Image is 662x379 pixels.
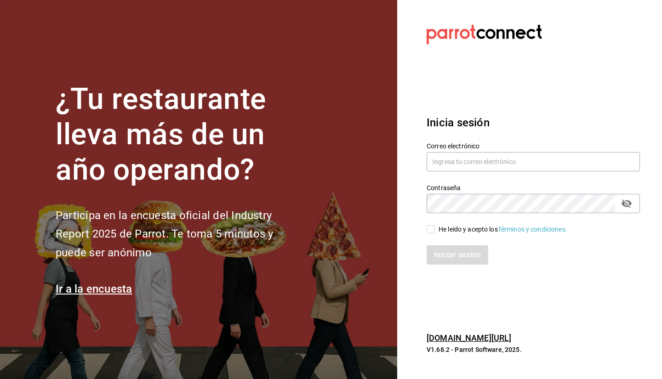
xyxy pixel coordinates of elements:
h3: Inicia sesión [427,114,640,131]
label: Correo electrónico [427,143,640,149]
button: passwordField [619,196,634,211]
a: Ir a la encuesta [56,283,132,295]
p: V1.68.2 - Parrot Software, 2025. [427,345,640,354]
input: Ingresa tu correo electrónico [427,152,640,171]
a: [DOMAIN_NAME][URL] [427,333,511,343]
a: Términos y condiciones. [498,226,567,233]
label: Contraseña [427,185,640,191]
h2: Participa en la encuesta oficial del Industry Report 2025 de Parrot. Te toma 5 minutos y puede se... [56,206,304,262]
h1: ¿Tu restaurante lleva más de un año operando? [56,82,304,187]
div: He leído y acepto los [439,225,567,234]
